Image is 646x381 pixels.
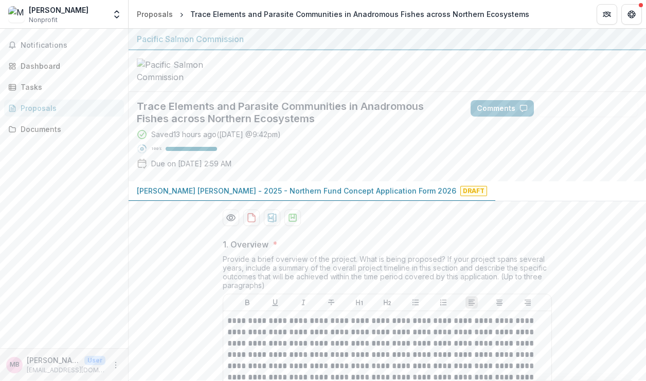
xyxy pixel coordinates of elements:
button: download-proposal [264,209,280,226]
button: Underline [269,296,281,309]
button: download-proposal [284,209,301,226]
button: Strike [325,296,337,309]
button: Open entity switcher [110,4,124,25]
div: Trace Elements and Parasite Communities in Anadromous Fishes across Northern Ecosystems [190,9,529,20]
div: Proposals [21,103,116,113]
div: Dashboard [21,61,116,71]
div: Miranda Brohman [10,361,20,368]
button: Get Help [621,4,642,25]
p: [EMAIL_ADDRESS][DOMAIN_NAME] [27,366,105,375]
button: Ordered List [437,296,450,309]
div: Provide a brief overview of the project. What is being proposed? If your project spans several ye... [223,255,552,294]
div: Proposals [137,9,173,20]
button: download-proposal [243,209,260,226]
a: Dashboard [4,58,124,74]
span: Draft [460,186,487,196]
p: User [84,356,105,365]
button: More [110,359,122,371]
button: Align Left [465,296,478,309]
nav: breadcrumb [133,7,533,22]
button: Align Center [493,296,506,309]
button: Bold [241,296,254,309]
p: [PERSON_NAME] [PERSON_NAME] - 2025 - Northern Fund Concept Application Form 2026 [137,185,456,196]
div: Saved 13 hours ago ( [DATE] @ 9:42pm ) [151,129,281,140]
button: Notifications [4,37,124,53]
img: Pacific Salmon Commission [137,59,240,83]
button: Align Right [522,296,534,309]
button: Partners [597,4,617,25]
a: Documents [4,121,124,138]
span: Nonprofit [29,15,58,25]
div: Pacific Salmon Commission [137,33,638,45]
p: Due on [DATE] 2:59 AM [151,158,231,169]
button: Comments [471,100,534,117]
a: Tasks [4,79,124,96]
p: 1. Overview [223,238,268,251]
button: Preview f5f0cee5-03db-4435-a3f9-fcb20bc14ef9-0.pdf [223,209,239,226]
a: Proposals [133,7,177,22]
button: Italicize [297,296,310,309]
p: [PERSON_NAME] [27,355,80,366]
img: Miranda Brohman [8,6,25,23]
h2: Trace Elements and Parasite Communities in Anadromous Fishes across Northern Ecosystems [137,100,454,125]
div: Documents [21,124,116,135]
button: Answer Suggestions [538,100,638,117]
button: Heading 1 [353,296,366,309]
span: Notifications [21,41,120,50]
div: Tasks [21,82,116,92]
button: Bullet List [409,296,422,309]
div: [PERSON_NAME] [29,5,88,15]
p: 100 % [151,145,162,153]
a: Proposals [4,100,124,117]
button: Heading 2 [381,296,393,309]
